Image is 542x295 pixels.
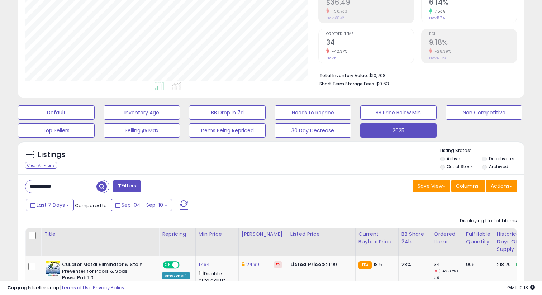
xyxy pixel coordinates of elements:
button: Sep-04 - Sep-10 [111,199,172,211]
label: Out of Stock [447,163,473,170]
small: -58.73% [329,9,348,14]
div: Listed Price [290,230,352,238]
small: -42.37% [329,49,347,54]
button: BB Drop in 7d [189,105,266,120]
span: ROI [429,32,517,36]
h5: Listings [38,150,66,160]
div: 906 [466,261,488,268]
span: Last 7 Days [37,201,65,209]
div: Disable auto adjust min [199,270,233,290]
div: 28% [401,261,425,268]
button: Needs to Reprice [275,105,351,120]
span: Ordered Items [326,32,414,36]
h2: 34 [326,38,414,48]
b: Listed Price: [290,261,323,268]
button: BB Price Below Min [360,105,437,120]
div: Title [44,230,156,238]
small: (-42.37%) [438,268,458,274]
div: 34 [434,261,463,268]
button: Filters [113,180,141,192]
button: Items Being Repriced [189,123,266,138]
p: Listing States: [440,147,524,154]
span: ON [163,262,172,268]
div: [PERSON_NAME] [242,230,284,238]
b: Short Term Storage Fees: [319,81,375,87]
span: 2025-09-18 10:13 GMT [507,284,535,291]
a: 17.64 [199,261,210,268]
div: Clear All Filters [25,162,57,169]
div: $21.99 [290,261,350,268]
span: Columns [456,182,479,190]
a: Terms of Use [61,284,92,291]
button: 30 Day Decrease [275,123,351,138]
a: 24.99 [246,261,260,268]
strong: Copyright [7,284,33,291]
div: Current Buybox Price [358,230,395,246]
div: 218.70 [497,261,520,268]
button: 2025 [360,123,437,138]
span: Sep-04 - Sep-10 [122,201,163,209]
span: OFF [179,262,190,268]
small: Prev: 5.71% [429,16,445,20]
button: Columns [451,180,485,192]
label: Archived [489,163,508,170]
button: Actions [486,180,517,192]
div: Fulfillable Quantity [466,230,491,246]
img: 513aN3f9xpL._SL40_.jpg [46,261,60,276]
div: Repricing [162,230,192,238]
label: Deactivated [489,156,516,162]
div: seller snap | | [7,285,124,291]
div: Displaying 1 to 1 of 1 items [460,218,517,224]
small: Prev: 59 [326,56,339,60]
div: BB Share 24h. [401,230,428,246]
small: Prev: 12.82% [429,56,446,60]
span: Compared to: [75,202,108,209]
span: 18.5 [374,261,382,268]
button: Last 7 Days [26,199,74,211]
button: Default [18,105,95,120]
button: Save View [413,180,450,192]
button: Non Competitive [446,105,522,120]
b: Total Inventory Value: [319,72,368,78]
a: Privacy Policy [93,284,124,291]
div: Min Price [199,230,236,238]
button: Selling @ Max [104,123,180,138]
h2: 9.18% [429,38,517,48]
li: $10,708 [319,71,512,79]
small: FBA [358,261,372,269]
small: Prev: $88.42 [326,16,344,20]
button: Inventory Age [104,105,180,120]
small: 7.53% [432,9,446,14]
div: Amazon AI * [162,272,190,279]
span: $0.63 [376,80,389,87]
small: -28.39% [432,49,451,54]
div: Ordered Items [434,230,460,246]
label: Active [447,156,460,162]
b: CuLator Metal Eliminator & Stain Preventer for Pools & Spas PowerPak 1.0 [62,261,149,283]
button: Top Sellers [18,123,95,138]
div: Historical Days Of Supply [497,230,523,253]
